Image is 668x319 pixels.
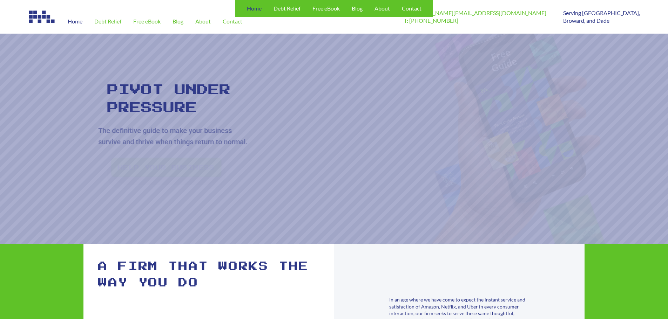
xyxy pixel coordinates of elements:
[107,81,239,117] rs-layer: Pivot Under Pressure
[402,6,421,11] span: Contact
[352,6,363,11] span: Blog
[94,19,121,24] span: Debt Relief
[312,6,340,11] span: Free eBook
[127,9,167,34] a: Free eBook
[111,158,221,177] a: Help your business
[98,258,320,291] h1: A firm that works the way you do
[247,6,262,11] span: Home
[173,19,183,24] span: Blog
[217,9,248,34] a: Contact
[62,9,88,34] a: Home
[88,9,127,34] a: Debt Relief
[223,19,242,24] span: Contact
[98,125,253,147] rs-layer: The definitive guide to make your business survive and thrive when things return to normal.
[28,9,56,25] img: Image
[375,6,390,11] span: About
[68,19,82,24] span: Home
[189,9,217,34] a: About
[404,17,458,24] a: T: [PHONE_NUMBER]
[133,19,161,24] span: Free eBook
[195,19,211,24] span: About
[167,9,189,34] a: Blog
[563,9,640,25] p: Serving [GEOGRAPHIC_DATA], Broward, and Dade
[274,6,301,11] span: Debt Relief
